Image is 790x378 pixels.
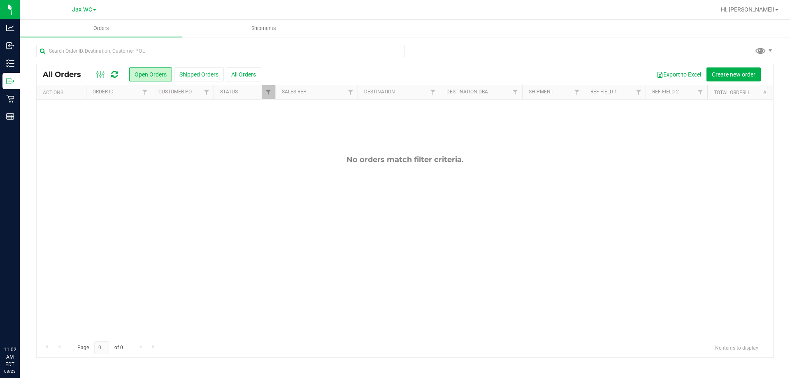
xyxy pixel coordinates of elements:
[174,67,224,81] button: Shipped Orders
[6,95,14,103] inline-svg: Retail
[712,71,755,78] span: Create new order
[70,341,130,354] span: Page of 0
[651,67,706,81] button: Export to Excel
[220,89,238,95] a: Status
[6,24,14,32] inline-svg: Analytics
[344,85,358,99] a: Filter
[43,90,83,95] div: Actions
[4,346,16,368] p: 11:02 AM EDT
[36,45,405,57] input: Search Order ID, Destination, Customer PO...
[43,70,89,79] span: All Orders
[6,42,14,50] inline-svg: Inbound
[6,59,14,67] inline-svg: Inventory
[529,89,553,95] a: Shipment
[6,112,14,121] inline-svg: Reports
[509,85,522,99] a: Filter
[590,89,617,95] a: Ref Field 1
[129,67,172,81] button: Open Orders
[138,85,152,99] a: Filter
[426,85,440,99] a: Filter
[262,85,275,99] a: Filter
[200,85,214,99] a: Filter
[282,89,307,95] a: Sales Rep
[6,77,14,85] inline-svg: Outbound
[37,155,773,164] div: No orders match filter criteria.
[158,89,192,95] a: Customer PO
[694,85,707,99] a: Filter
[8,312,33,337] iframe: Resource center
[4,368,16,374] p: 08/23
[240,25,287,32] span: Shipments
[714,90,758,95] a: Total Orderlines
[82,25,120,32] span: Orders
[570,85,584,99] a: Filter
[446,89,488,95] a: Destination DBA
[652,89,679,95] a: Ref Field 2
[226,67,261,81] button: All Orders
[182,20,345,37] a: Shipments
[632,85,646,99] a: Filter
[706,67,761,81] button: Create new order
[72,6,92,13] span: Jax WC
[93,89,114,95] a: Order ID
[721,6,774,13] span: Hi, [PERSON_NAME]!
[364,89,395,95] a: Destination
[20,20,182,37] a: Orders
[709,341,765,354] span: No items to display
